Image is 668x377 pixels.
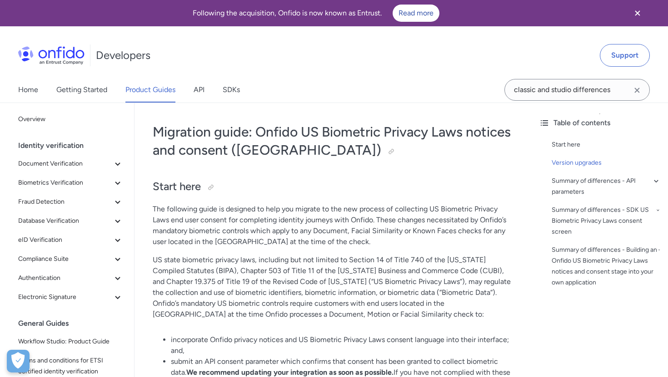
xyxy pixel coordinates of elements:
[600,44,650,67] a: Support
[552,245,661,288] a: Summary of differences - Building an Onfido US Biometric Privacy Laws notices and consent stage i...
[18,158,112,169] span: Document Verification
[15,174,127,192] button: Biometrics Verification
[18,77,38,103] a: Home
[18,215,112,226] span: Database Verification
[18,196,112,207] span: Fraud Detection
[18,314,130,333] div: General Guides
[56,77,107,103] a: Getting Started
[15,269,127,287] button: Authentication
[15,231,127,249] button: eID Verification
[18,355,123,377] span: Terms and conditions for ETSI certified identity verification
[18,292,112,303] span: Electronic Signature
[15,333,127,351] a: Workflow Studio: Product Guide
[18,254,112,264] span: Compliance Suite
[18,46,85,64] img: Onfido Logo
[171,334,513,356] li: incorporate Onfido privacy notices and US Biometric Privacy Laws consent language into their inte...
[223,77,240,103] a: SDKs
[18,273,112,284] span: Authentication
[125,77,175,103] a: Product Guides
[552,176,661,197] a: Summary of differences - API parameters
[18,177,112,188] span: Biometrics Verification
[153,255,513,320] p: US state biometric privacy laws, including but not limited to Section 14 of Title 740 of the [US_...
[18,137,130,155] div: Identity verification
[632,85,643,96] svg: Clear search field button
[552,157,661,168] a: Version upgrades
[194,77,204,103] a: API
[552,139,661,150] a: Start here
[15,193,127,211] button: Fraud Detection
[552,205,661,237] a: Summary of differences - SDK US Biometric Privacy Laws consent screen
[539,118,661,128] div: Table of contents
[632,8,643,19] svg: Close banner
[15,155,127,173] button: Document Verification
[153,123,513,159] h1: Migration guide: Onfido US Biometric Privacy Laws notices and consent ([GEOGRAPHIC_DATA])
[186,368,394,377] strong: We recommend updating your integration as soon as possible.
[18,336,123,347] span: Workflow Studio: Product Guide
[18,235,112,245] span: eID Verification
[7,350,30,372] div: Cookie Preferences
[15,212,127,230] button: Database Verification
[15,288,127,306] button: Electronic Signature
[11,5,621,22] div: Following the acquisition, Onfido is now known as Entrust.
[621,2,654,24] button: Close banner
[393,5,439,22] a: Read more
[7,350,30,372] button: Open Preferences
[18,114,123,125] span: Overview
[96,48,150,63] h1: Developers
[153,179,513,195] h2: Start here
[504,79,650,101] input: Onfido search input field
[15,250,127,268] button: Compliance Suite
[153,204,513,247] p: The following guide is designed to help you migrate to the new process of collecting US Biometric...
[15,110,127,128] a: Overview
